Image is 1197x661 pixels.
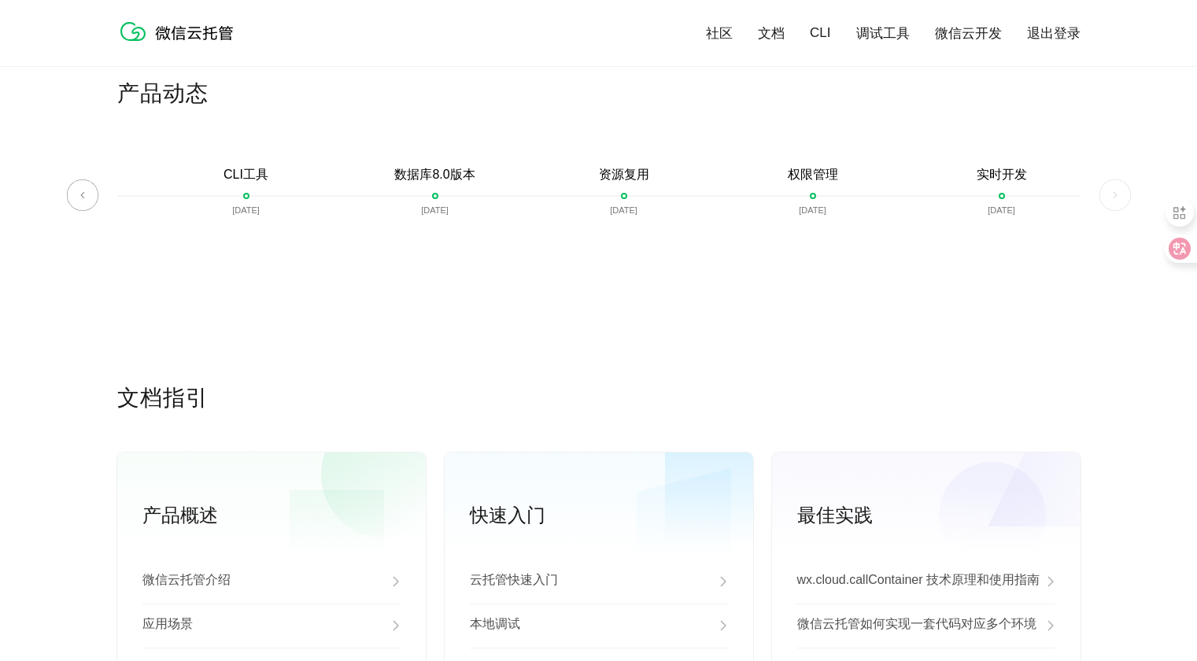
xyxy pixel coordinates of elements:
p: 数据库8.0版本 [394,167,475,183]
p: 资源复用 [599,167,649,183]
p: 本地调试 [470,616,520,635]
p: 快速入门 [470,503,753,528]
a: 微信云开发 [935,24,1002,42]
p: 最佳实践 [797,503,1081,528]
a: wx.cloud.callContainer 技术原理和使用指南 [797,559,1055,604]
a: 文档 [758,24,785,42]
p: [DATE] [610,205,637,215]
a: 本地调试 [470,604,728,648]
a: 微信云托管如何实现一套代码对应多个环境 [797,604,1055,648]
p: [DATE] [421,205,449,215]
a: 社区 [706,24,733,42]
a: 应用场景 [142,604,401,648]
a: CLI [810,25,830,41]
p: 云托管快速入门 [470,572,558,591]
a: 退出登录 [1027,24,1081,42]
p: [DATE] [988,205,1015,215]
a: 微信云托管 [117,36,243,50]
p: 文档指引 [117,383,1081,415]
a: 微信云托管介绍 [142,559,401,604]
p: 微信云托管如何实现一套代码对应多个环境 [797,616,1036,635]
p: [DATE] [799,205,826,215]
p: CLI工具 [224,167,268,183]
p: wx.cloud.callContainer 技术原理和使用指南 [797,572,1040,591]
p: 微信云托管介绍 [142,572,231,591]
img: 微信云托管 [117,16,243,47]
p: 权限管理 [788,167,838,183]
p: 实时开发 [977,167,1027,183]
a: 云托管快速入门 [470,559,728,604]
p: 应用场景 [142,616,193,635]
p: 产品动态 [117,79,1081,110]
a: 调试工具 [856,24,910,42]
p: [DATE] [232,205,260,215]
p: 产品概述 [142,503,426,528]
